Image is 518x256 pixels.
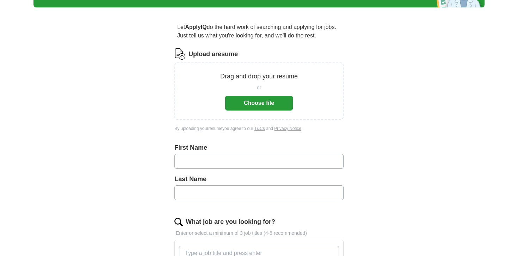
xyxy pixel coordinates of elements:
a: Privacy Notice [274,126,301,131]
label: Upload a resume [189,49,238,59]
img: CV Icon [174,48,186,60]
p: Drag and drop your resume [220,72,298,81]
a: T&Cs [254,126,265,131]
span: or [257,84,261,91]
p: Enter or select a minimum of 3 job titles (4-8 recommended) [174,230,344,237]
button: Choose file [225,96,293,111]
p: Let do the hard work of searching and applying for jobs. Just tell us what you're looking for, an... [174,20,344,43]
div: By uploading your resume you agree to our and . [174,125,344,132]
label: Last Name [174,174,344,184]
img: search.png [174,218,183,226]
label: What job are you looking for? [186,217,275,227]
strong: ApplyIQ [185,24,206,30]
label: First Name [174,143,344,153]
